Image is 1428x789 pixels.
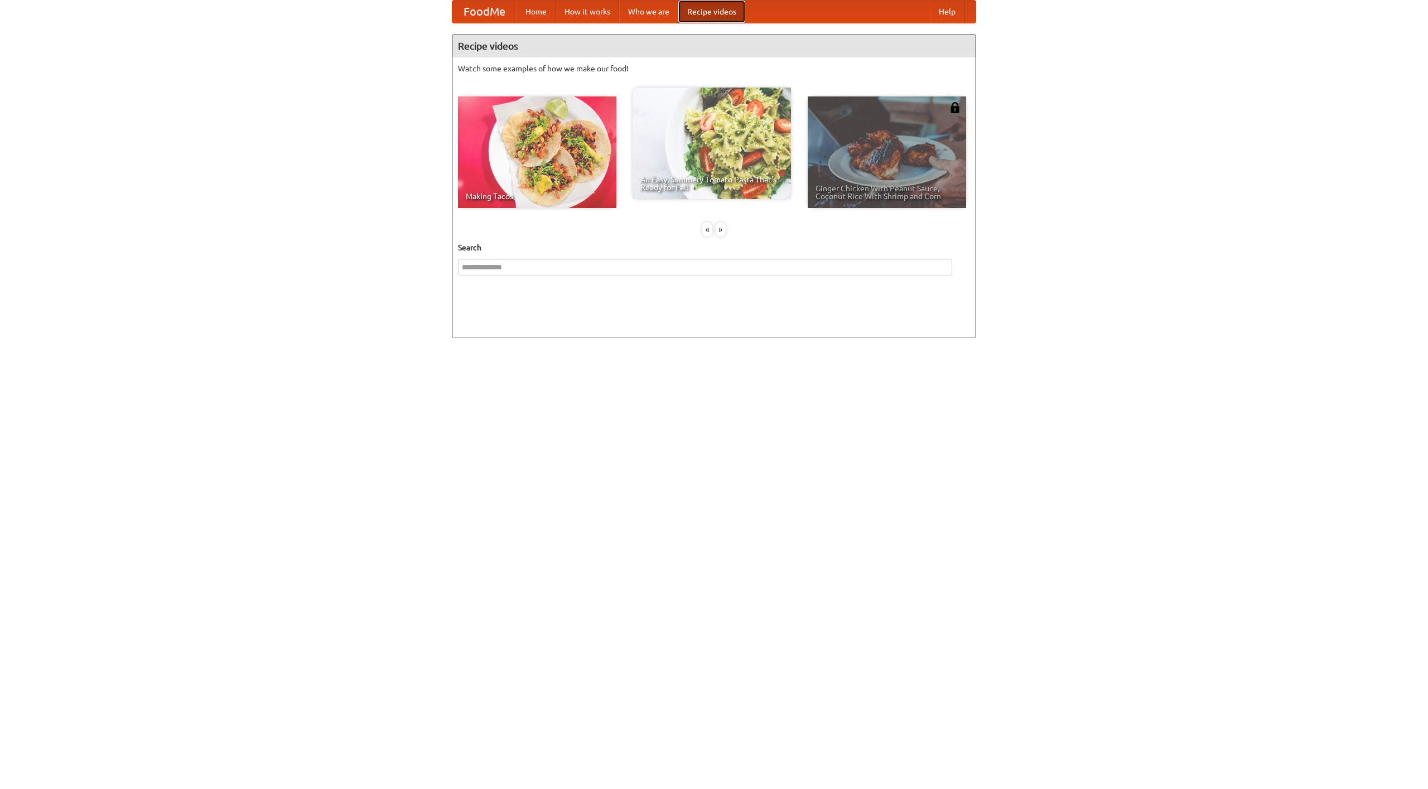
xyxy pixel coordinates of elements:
a: Recipe videos [678,1,745,23]
a: How it works [556,1,619,23]
a: Help [930,1,964,23]
a: Home [517,1,556,23]
a: Who we are [619,1,678,23]
div: « [702,222,712,236]
h4: Recipe videos [452,35,976,57]
a: Making Tacos [458,96,616,208]
a: An Easy, Summery Tomato Pasta That's Ready for Fall [633,88,791,199]
span: Making Tacos [466,192,609,200]
h5: Search [458,242,970,253]
span: An Easy, Summery Tomato Pasta That's Ready for Fall [640,176,783,191]
a: FoodMe [452,1,517,23]
div: » [716,222,726,236]
img: 483408.png [949,102,961,113]
p: Watch some examples of how we make our food! [458,63,970,74]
